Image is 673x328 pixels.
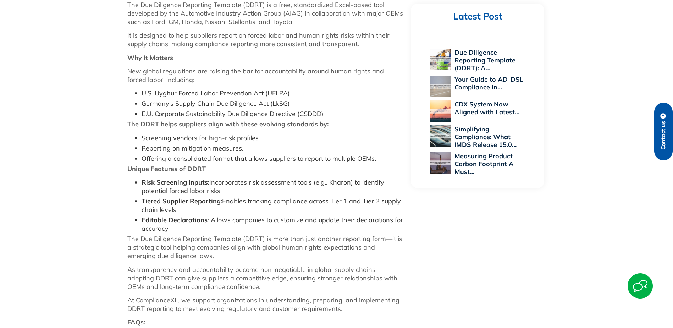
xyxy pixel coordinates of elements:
[454,75,523,91] a: Your Guide to AD-DSL Compliance in…
[142,144,404,153] li: Reporting on mitigation measures.
[430,125,451,147] img: Simplifying Compliance: What IMDS Release 15.0 Means for PCF Reporting
[142,197,222,205] strong: Tiered Supplier Reporting:
[430,76,451,97] img: Your Guide to AD-DSL Compliance in the Aerospace and Defense Industry
[127,31,404,48] p: It is designed to help suppliers report on forced labor and human rights risks within their suppl...
[454,100,519,116] a: CDX System Now Aligned with Latest…
[142,216,208,224] strong: Editable Declarations
[430,152,451,174] img: Measuring Product Carbon Footprint A Must for Modern Manufacturing
[142,154,404,163] li: Offering a consolidated format that allows suppliers to report to multiple OEMs.
[430,49,451,70] img: Due Diligence Reporting Template (DDRT): A Supplier’s Roadmap to Compliance
[142,99,404,108] li: Germany’s Supply Chain Due Diligence Act (LkSG)
[654,103,673,160] a: Contact us
[628,273,653,299] img: Start Chat
[430,100,451,122] img: CDX System Now Aligned with Latest EU POPs Rules
[454,48,515,72] a: Due Diligence Reporting Template (DDRT): A…
[424,11,531,22] h2: Latest Post
[127,1,404,26] p: The Due Diligence Reporting Template (DDRT) is a free, standardized Excel-based tool developed by...
[142,110,404,118] li: E.U. Corporate Sustainability Due Diligence Directive (CSDDD)
[142,178,209,186] strong: Risk Screening Inputs:
[127,318,145,326] strong: FAQs:
[142,134,404,142] li: Screening vendors for high-risk profiles.
[127,235,404,260] p: The Due Diligence Reporting Template (DDRT) is more than just another reporting form—it is a stra...
[127,266,404,291] p: As transparency and accountability become non-negotiable in global supply chains, adopting DDRT c...
[127,296,404,313] p: At ComplianceXL, we support organizations in understanding, preparing, and implementing DDRT repo...
[127,165,206,173] strong: Unique Features of DDRT
[127,54,173,62] strong: Why It Matters
[454,125,517,149] a: Simplifying Compliance: What IMDS Release 15.0…
[660,121,667,150] span: Contact us
[142,216,404,233] li: : Allows companies to customize and update their declarations for accuracy.
[454,152,514,176] a: Measuring Product Carbon Footprint A Must…
[142,178,404,195] li: Incorporates risk assessment tools (e.g., Kharon) to identify potential forced labor risks.
[142,197,404,214] li: Enables tracking compliance across Tier 1 and Tier 2 supply chain levels.
[127,120,329,128] strong: The DDRT helps suppliers align with these evolving standards by:
[127,67,404,84] p: New global regulations are raising the bar for accountability around human rights and forced labo...
[142,89,404,98] li: U.S. Uyghur Forced Labor Prevention Act (UFLPA)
